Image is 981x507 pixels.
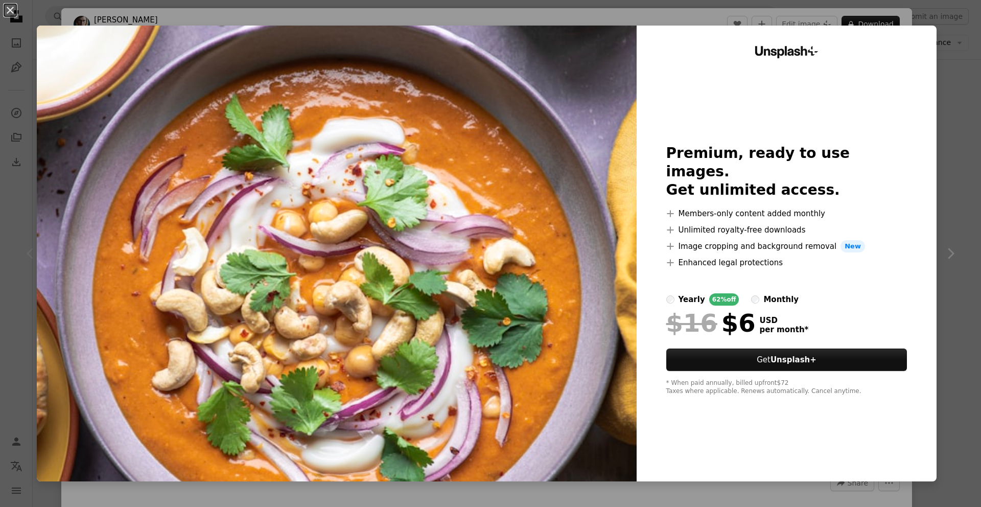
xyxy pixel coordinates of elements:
div: yearly [679,293,705,306]
span: USD [760,316,809,325]
span: per month * [760,325,809,334]
li: Image cropping and background removal [666,240,907,252]
div: * When paid annually, billed upfront $72 Taxes where applicable. Renews automatically. Cancel any... [666,379,907,396]
span: New [840,240,865,252]
input: yearly62%off [666,295,674,304]
div: 62% off [709,293,739,306]
li: Enhanced legal protections [666,257,907,269]
strong: Unsplash+ [770,355,816,364]
li: Members-only content added monthly [666,208,907,220]
span: $16 [666,310,717,336]
h2: Premium, ready to use images. Get unlimited access. [666,144,907,199]
button: GetUnsplash+ [666,349,907,371]
li: Unlimited royalty-free downloads [666,224,907,236]
div: $6 [666,310,756,336]
div: monthly [763,293,799,306]
input: monthly [751,295,759,304]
